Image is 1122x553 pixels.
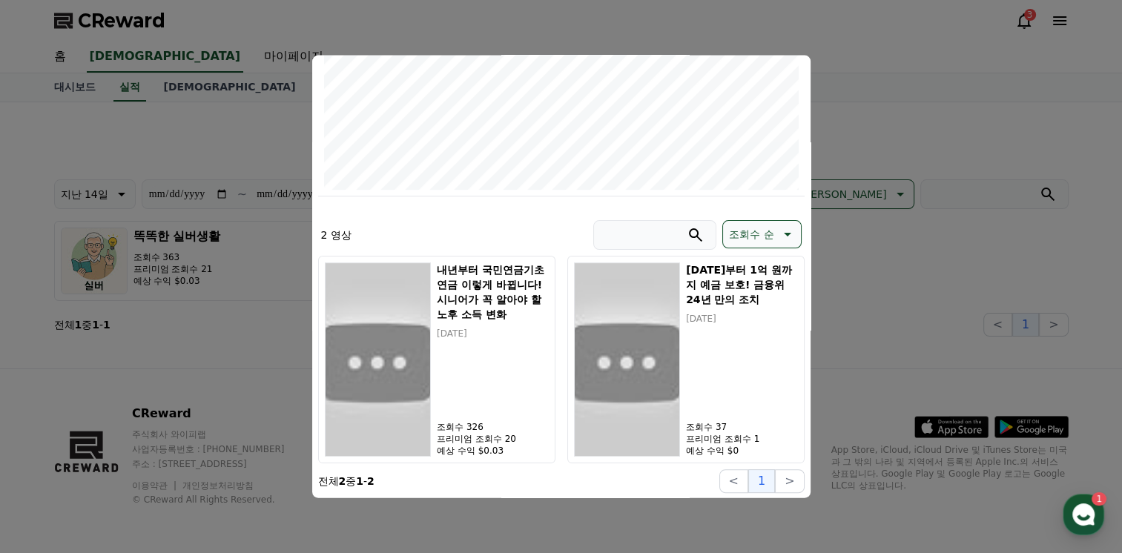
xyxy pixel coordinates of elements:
[312,56,811,498] div: modal
[686,313,797,325] p: [DATE]
[748,469,775,493] button: 1
[775,469,804,493] button: >
[574,262,681,457] img: 2025년 9월 1일부터 1억 원까지 예금 보호! 금융위 24년 만의 조치
[437,445,548,457] p: 예상 수익 $0.03
[191,430,285,467] a: 설정
[686,262,797,307] h5: [DATE]부터 1억 원까지 예금 보호! 금융위 24년 만의 조치
[339,475,346,487] strong: 2
[437,262,548,322] h5: 내년부터 국민연금기초연금 이렇게 바뀝니다! 시니어가 꼭 알아야 할 노후 소득 변화
[722,220,801,248] button: 조회수 순
[686,445,797,457] p: 예상 수익 $0
[686,433,797,445] p: 프리미엄 조회수 1
[437,433,548,445] p: 프리미엄 조회수 20
[686,421,797,433] p: 조회수 37
[136,453,154,465] span: 대화
[325,262,432,457] img: 내년부터 국민연금기초연금 이렇게 바뀝니다! 시니어가 꼭 알아야 할 노후 소득 변화
[98,430,191,467] a: 1대화
[356,475,363,487] strong: 1
[719,469,748,493] button: <
[437,328,548,340] p: [DATE]
[151,429,156,441] span: 1
[321,228,352,242] p: 2 영상
[437,421,548,433] p: 조회수 326
[47,452,56,464] span: 홈
[567,256,805,463] button: 2025년 9월 1일부터 1억 원까지 예금 보호! 금융위 24년 만의 조치 [DATE]부터 1억 원까지 예금 보호! 금융위 24년 만의 조치 [DATE] 조회수 37 프리미엄...
[229,452,247,464] span: 설정
[318,474,374,489] p: 전체 중 -
[318,256,555,463] button: 내년부터 국민연금기초연금 이렇게 바뀝니다! 시니어가 꼭 알아야 할 노후 소득 변화 내년부터 국민연금기초연금 이렇게 바뀝니다! 시니어가 꼭 알아야 할 노후 소득 변화 [DATE...
[4,430,98,467] a: 홈
[729,224,773,245] p: 조회수 순
[367,475,374,487] strong: 2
